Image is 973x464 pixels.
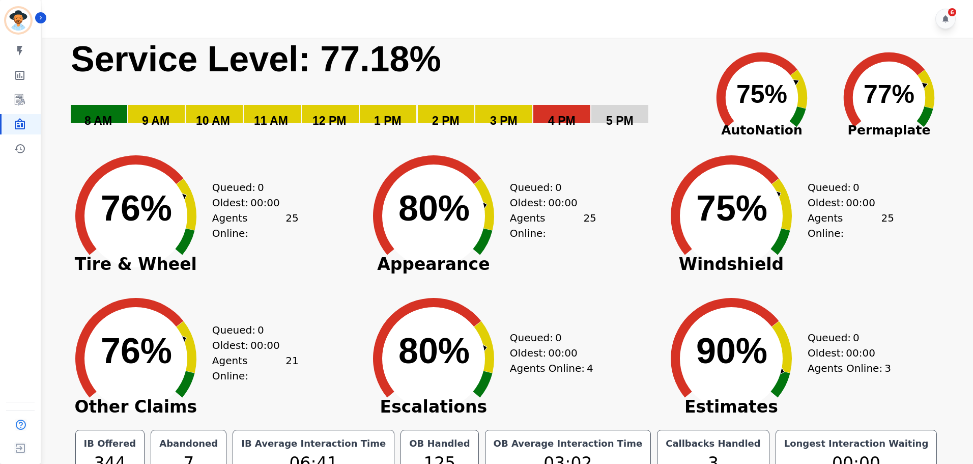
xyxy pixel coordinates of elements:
[548,114,576,127] text: 4 PM
[698,121,825,140] span: AutoNation
[212,322,289,338] div: Queued:
[664,436,763,451] div: Callbacks Handled
[407,436,472,451] div: OB Handled
[655,259,808,269] span: Windshield
[736,80,787,108] text: 75%
[853,180,860,195] span: 0
[432,114,460,127] text: 2 PM
[250,195,280,210] span: 00:00
[212,353,299,384] div: Agents Online:
[196,114,230,127] text: 10 AM
[357,402,510,412] span: Escalations
[846,195,875,210] span: 00:00
[101,188,172,228] text: 76%
[846,345,875,361] span: 00:00
[808,330,884,345] div: Queued:
[808,361,894,376] div: Agents Online:
[510,210,596,241] div: Agents Online:
[606,114,634,127] text: 5 PM
[60,259,212,269] span: Tire & Wheel
[490,114,518,127] text: 3 PM
[864,80,914,108] text: 77%
[555,180,562,195] span: 0
[587,361,593,376] span: 4
[853,330,860,345] span: 0
[157,436,220,451] div: Abandoned
[212,210,299,241] div: Agents Online:
[510,345,586,361] div: Oldest:
[398,331,470,371] text: 80%
[254,114,288,127] text: 11 AM
[510,330,586,345] div: Queued:
[948,8,956,16] div: 6
[881,210,894,241] span: 25
[808,180,884,195] div: Queued:
[239,436,388,451] div: IB Average Interaction Time
[825,121,953,140] span: Permaplate
[655,402,808,412] span: Estimates
[696,331,767,371] text: 90%
[285,353,298,384] span: 21
[492,436,645,451] div: OB Average Interaction Time
[142,114,169,127] text: 9 AM
[510,361,596,376] div: Agents Online:
[312,114,346,127] text: 12 PM
[374,114,402,127] text: 1 PM
[285,210,298,241] span: 25
[555,330,562,345] span: 0
[257,180,264,195] span: 0
[82,436,138,451] div: IB Offered
[696,188,767,228] text: 75%
[884,361,891,376] span: 3
[782,436,931,451] div: Longest Interaction Waiting
[6,8,31,33] img: Bordered avatar
[808,195,884,210] div: Oldest:
[257,322,264,338] span: 0
[548,195,578,210] span: 00:00
[71,39,441,79] text: Service Level: 77.18%
[250,338,280,353] span: 00:00
[101,331,172,371] text: 76%
[212,338,289,353] div: Oldest:
[60,402,212,412] span: Other Claims
[808,210,894,241] div: Agents Online:
[70,38,696,142] svg: Service Level: 0%
[357,259,510,269] span: Appearance
[583,210,596,241] span: 25
[212,180,289,195] div: Queued:
[398,188,470,228] text: 80%
[84,114,112,127] text: 8 AM
[212,195,289,210] div: Oldest:
[808,345,884,361] div: Oldest:
[510,195,586,210] div: Oldest:
[510,180,586,195] div: Queued:
[548,345,578,361] span: 00:00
